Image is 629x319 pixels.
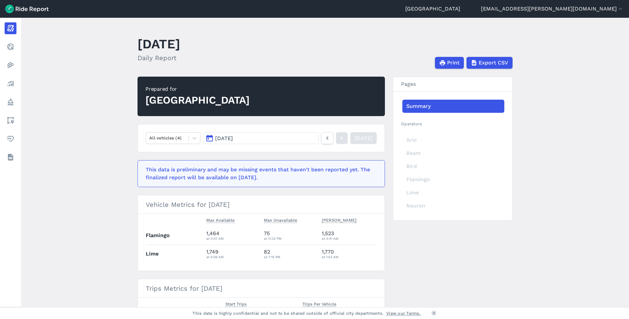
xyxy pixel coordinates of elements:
button: Export CSV [466,57,513,69]
div: This data is preliminary and may be missing events that haven't been reported yet. The finalized ... [146,166,373,182]
h2: Operators [401,121,504,127]
a: [DATE] [350,132,377,144]
a: Heatmaps [5,59,16,71]
a: Policy [5,96,16,108]
button: [PERSON_NAME] [322,216,357,224]
div: 1,464 [206,230,259,241]
div: at 1:53 AM [322,254,377,260]
span: Start Trips [225,300,247,307]
span: Print [447,59,460,67]
div: at 5:08 AM [206,254,259,260]
span: Max Available [206,216,235,223]
div: Beam [402,147,504,160]
button: Max Available [206,216,235,224]
button: Start Trips [225,300,247,308]
button: [DATE] [203,132,319,144]
a: Summary [402,100,504,113]
button: [EMAIL_ADDRESS][PERSON_NAME][DOMAIN_NAME] [481,5,624,13]
div: 82 [264,248,316,260]
div: Prepared for [145,85,250,93]
a: Analyze [5,78,16,89]
img: Ride Report [5,5,49,13]
a: Realtime [5,41,16,53]
a: Areas [5,114,16,126]
span: Trips Per Vehicle [302,300,336,307]
div: at 11:32 PM [264,235,316,241]
div: 1,523 [322,230,377,241]
button: Print [435,57,464,69]
div: Ario [402,134,504,147]
div: [GEOGRAPHIC_DATA] [145,93,250,108]
a: Health [5,133,16,145]
th: Lime [146,245,204,263]
div: Lime [402,186,504,199]
a: Datasets [5,151,16,163]
span: [DATE] [215,135,233,141]
h1: [DATE] [138,35,180,53]
h2: Daily Report [138,53,180,63]
button: Trips Per Vehicle [302,300,336,308]
div: 1,749 [206,248,259,260]
th: Flamingo [146,227,204,245]
div: Bird [402,160,504,173]
div: Neuron [402,199,504,212]
div: 75 [264,230,316,241]
a: [GEOGRAPHIC_DATA] [405,5,460,13]
div: Flamingo [402,173,504,186]
a: Report [5,22,16,34]
button: Max Unavailable [264,216,297,224]
div: 1,770 [322,248,377,260]
div: at 3:07 AM [206,235,259,241]
div: at 3:41 AM [322,235,377,241]
span: Max Unavailable [264,216,297,223]
h3: Vehicle Metrics for [DATE] [138,195,385,214]
span: [PERSON_NAME] [322,216,357,223]
div: at 7:15 PM [264,254,316,260]
span: Export CSV [479,59,508,67]
a: View our Terms. [386,310,421,316]
h3: Pages [393,77,512,92]
h3: Trips Metrics for [DATE] [138,279,385,298]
